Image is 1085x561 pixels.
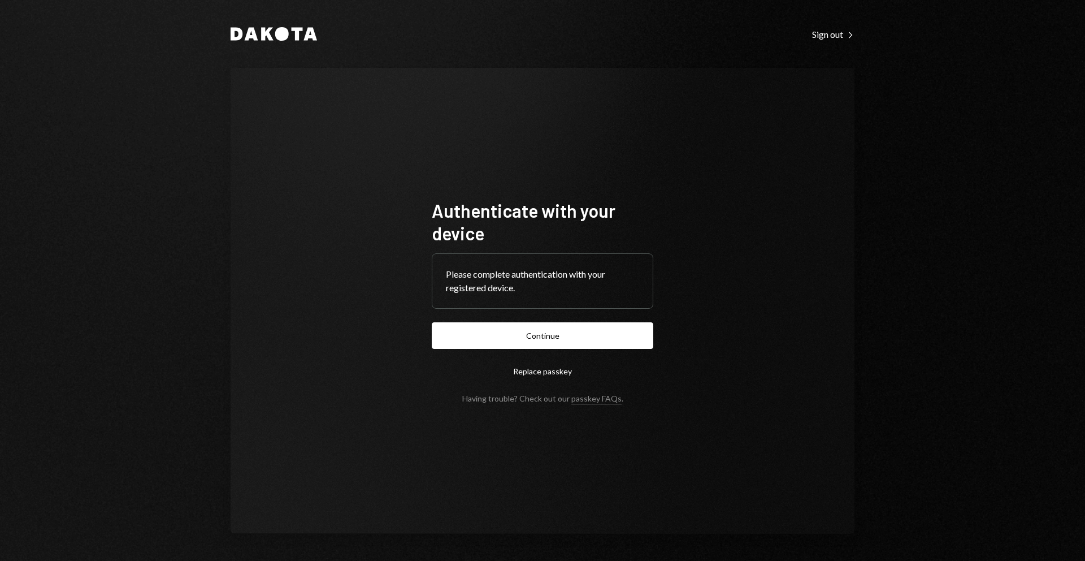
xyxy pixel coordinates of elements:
[571,394,622,404] a: passkey FAQs
[432,358,653,385] button: Replace passkey
[432,199,653,244] h1: Authenticate with your device
[446,267,639,295] div: Please complete authentication with your registered device.
[432,322,653,349] button: Continue
[812,28,854,40] a: Sign out
[462,394,623,403] div: Having trouble? Check out our .
[812,29,854,40] div: Sign out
